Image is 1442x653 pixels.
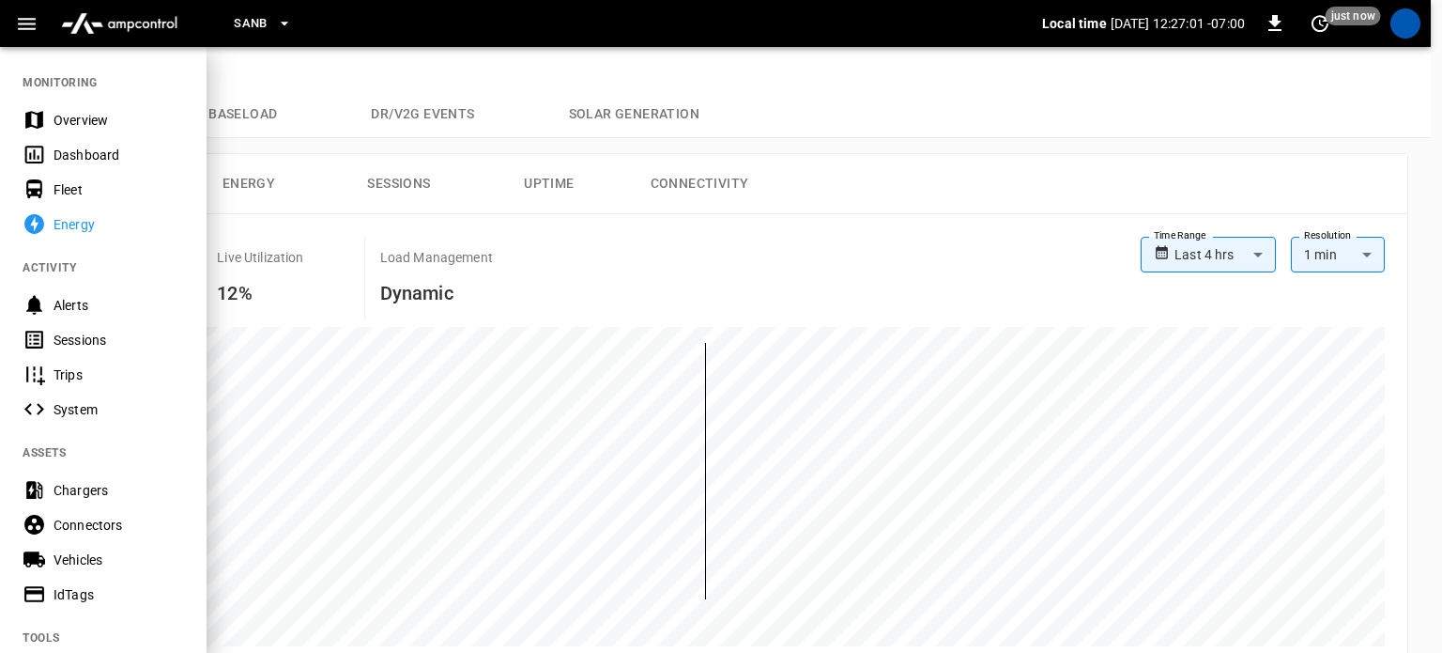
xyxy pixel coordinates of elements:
div: Vehicles [54,551,184,569]
div: Sessions [54,331,184,350]
span: SanB [234,13,268,35]
div: Overview [54,111,184,130]
div: Trips [54,365,184,384]
p: [DATE] 12:27:01 -07:00 [1111,14,1245,33]
div: Energy [54,215,184,234]
img: ampcontrol.io logo [54,6,185,41]
div: IdTags [54,585,184,604]
div: profile-icon [1390,8,1420,39]
p: Local time [1042,14,1107,33]
div: Chargers [54,481,184,500]
div: Connectors [54,516,184,535]
span: just now [1326,7,1381,25]
div: Fleet [54,180,184,199]
div: Dashboard [54,146,184,164]
div: System [54,400,184,419]
button: set refresh interval [1305,8,1335,39]
div: Alerts [54,296,184,315]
